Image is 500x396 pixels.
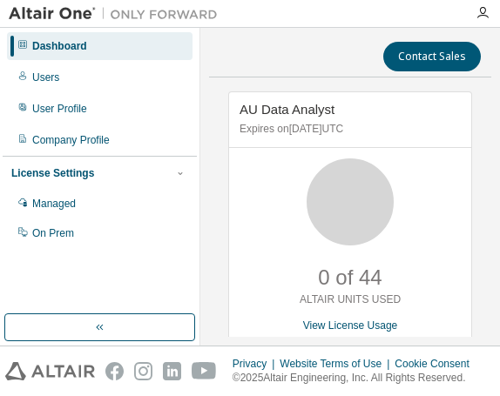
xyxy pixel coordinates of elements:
[240,122,456,137] p: Expires on [DATE] UTC
[9,5,226,23] img: Altair One
[134,362,152,380] img: instagram.svg
[192,362,217,380] img: youtube.svg
[163,362,181,380] img: linkedin.svg
[105,362,124,380] img: facebook.svg
[280,357,395,371] div: Website Terms of Use
[32,226,74,240] div: On Prem
[32,102,87,116] div: User Profile
[32,39,87,53] div: Dashboard
[303,319,398,332] a: View License Usage
[395,357,479,371] div: Cookie Consent
[32,133,110,147] div: Company Profile
[240,102,334,117] span: AU Data Analyst
[233,371,480,386] p: © 2025 Altair Engineering, Inc. All Rights Reserved.
[318,263,382,292] p: 0 of 44
[233,357,280,371] div: Privacy
[32,70,59,84] div: Users
[300,292,401,307] p: ALTAIR UNITS USED
[32,197,76,211] div: Managed
[11,166,94,180] div: License Settings
[5,362,95,380] img: altair_logo.svg
[383,42,481,71] button: Contact Sales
